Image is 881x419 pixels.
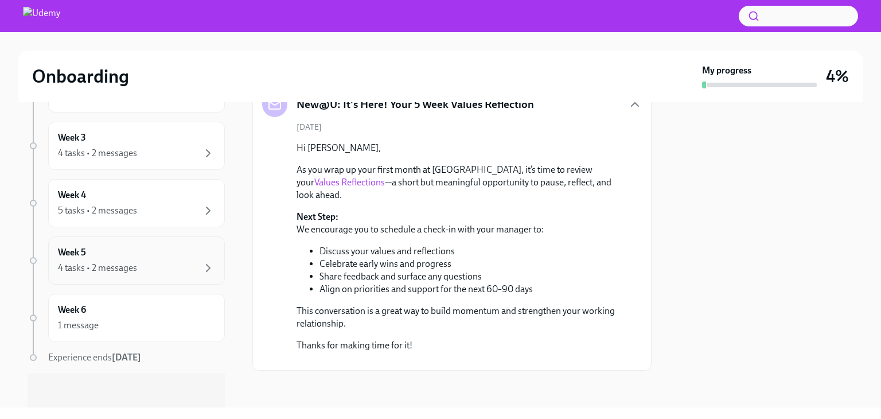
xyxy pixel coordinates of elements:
h3: 4% [826,66,849,87]
img: Udemy [23,7,60,25]
h6: Week 5 [58,246,86,259]
p: Thanks for making time for it! [297,339,623,352]
strong: My progress [702,64,751,77]
div: 5 tasks • 2 messages [58,204,137,217]
li: Celebrate early wins and progress [319,258,623,270]
a: Week 54 tasks • 2 messages [28,236,225,285]
a: Week 45 tasks • 2 messages [28,179,225,227]
p: This conversation is a great way to build momentum and strengthen your working relationship. [297,305,623,330]
strong: [DATE] [112,352,141,363]
p: We encourage you to schedule a check-in with your manager to: [297,211,623,236]
p: As you wrap up your first month at [GEOGRAPHIC_DATA], it’s time to review your —a short but meani... [297,164,623,201]
span: Experience ends [48,352,141,363]
p: Hi [PERSON_NAME], [297,142,623,154]
h6: Week 6 [58,304,86,316]
div: 4 tasks • 2 messages [58,262,137,274]
a: Week 34 tasks • 2 messages [28,122,225,170]
a: Week 61 message [28,294,225,342]
li: Align on priorities and support for the next 60–90 days [319,283,623,296]
h2: Onboarding [32,65,129,88]
div: 1 message [58,319,99,332]
h6: Week 3 [58,131,86,144]
li: Share feedback and surface any questions [319,270,623,283]
div: 4 tasks • 2 messages [58,147,137,160]
h5: New@U: It's Here! Your 5 Week Values Reflection [297,97,534,112]
h6: Week 4 [58,189,86,201]
strong: Next Step: [297,211,338,222]
li: Discuss your values and reflections [319,245,623,258]
span: [DATE] [297,122,322,133]
a: Values Reflections [314,177,385,188]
